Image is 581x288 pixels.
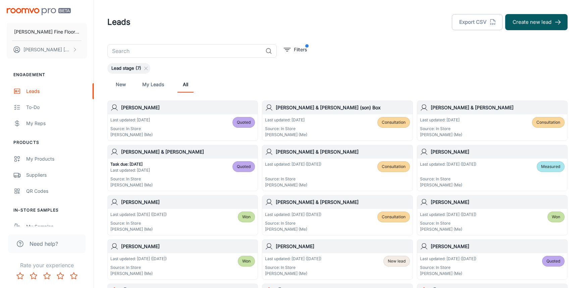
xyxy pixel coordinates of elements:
[121,104,255,111] h6: [PERSON_NAME]
[420,212,476,218] p: Last updated: [DATE] ([DATE])
[110,212,167,218] p: Last updated: [DATE] ([DATE])
[40,269,54,283] button: Rate 3 star
[431,243,565,250] h6: [PERSON_NAME]
[121,148,255,156] h6: [PERSON_NAME] & [PERSON_NAME]
[420,161,476,167] p: Last updated: [DATE] ([DATE])
[417,101,568,141] a: [PERSON_NAME] & [PERSON_NAME]Last updated: [DATE]Source: In Store[PERSON_NAME] (Me)Consultation
[13,269,27,283] button: Rate 1 star
[382,164,406,170] span: Consultation
[107,145,258,191] a: [PERSON_NAME] & [PERSON_NAME]Task due: [DATE]Last updated: [DATE]Source: In Store[PERSON_NAME] (M...
[294,46,307,53] p: Filters
[242,214,251,220] span: Won
[452,14,503,30] button: Export CSV
[420,117,462,123] p: Last updated: [DATE]
[431,198,565,206] h6: [PERSON_NAME]
[276,243,410,250] h6: [PERSON_NAME]
[107,63,150,74] div: Lead stage (7)
[420,132,462,138] p: [PERSON_NAME] (Me)
[262,239,413,280] a: [PERSON_NAME]Last updated: [DATE] ([DATE])Source: In Store[PERSON_NAME] (Me)New lead
[536,119,560,125] span: Consultation
[110,226,167,232] p: [PERSON_NAME] (Me)
[242,258,251,264] span: Won
[546,258,560,264] span: Quoted
[552,214,560,220] span: Won
[237,119,251,125] span: Quoted
[541,164,560,170] span: Measured
[107,195,258,235] a: [PERSON_NAME]Last updated: [DATE] ([DATE])Source: In Store[PERSON_NAME] (Me)Won
[265,161,321,167] p: Last updated: [DATE] ([DATE])
[265,126,307,132] p: Source: In Store
[265,220,321,226] p: Source: In Store
[282,44,309,55] button: filter
[265,132,307,138] p: [PERSON_NAME] (Me)
[110,132,153,138] p: [PERSON_NAME] (Me)
[420,226,476,232] p: [PERSON_NAME] (Me)
[265,212,321,218] p: Last updated: [DATE] ([DATE])
[54,269,67,283] button: Rate 4 star
[420,265,476,271] p: Source: In Store
[262,195,413,235] a: [PERSON_NAME] & [PERSON_NAME]Last updated: [DATE] ([DATE])Source: In Store[PERSON_NAME] (Me)Consu...
[107,65,145,72] span: Lead stage (7)
[417,195,568,235] a: [PERSON_NAME]Last updated: [DATE] ([DATE])Source: In Store[PERSON_NAME] (Me)Won
[110,265,167,271] p: Source: In Store
[26,120,87,127] div: My Reps
[7,41,87,58] button: [PERSON_NAME] [PERSON_NAME]
[265,176,321,182] p: Source: In Store
[26,171,87,179] div: Suppliers
[382,214,406,220] span: Consultation
[23,46,71,53] p: [PERSON_NAME] [PERSON_NAME]
[420,256,476,262] p: Last updated: [DATE] ([DATE])
[276,148,410,156] h6: [PERSON_NAME] & [PERSON_NAME]
[110,256,167,262] p: Last updated: [DATE] ([DATE])
[110,271,167,277] p: [PERSON_NAME] (Me)
[121,198,255,206] h6: [PERSON_NAME]
[276,104,410,111] h6: [PERSON_NAME] & [PERSON_NAME] (son) Box
[110,167,153,173] p: Last updated: [DATE]
[107,44,263,58] input: Search
[431,104,565,111] h6: [PERSON_NAME] & [PERSON_NAME]
[26,223,87,230] div: My Samples
[107,16,130,28] h1: Leads
[265,256,321,262] p: Last updated: [DATE] ([DATE])
[420,271,476,277] p: [PERSON_NAME] (Me)
[388,258,406,264] span: New lead
[26,187,87,195] div: QR Codes
[67,269,81,283] button: Rate 5 star
[113,76,129,93] a: New
[265,271,321,277] p: [PERSON_NAME] (Me)
[30,240,58,248] span: Need help?
[420,182,476,188] p: [PERSON_NAME] (Me)
[26,155,87,163] div: My Products
[417,145,568,191] a: [PERSON_NAME]Last updated: [DATE] ([DATE])Source: In Store[PERSON_NAME] (Me)Measured
[265,117,307,123] p: Last updated: [DATE]
[14,28,80,36] p: [PERSON_NAME] Fine Floors, Inc
[262,101,413,141] a: [PERSON_NAME] & [PERSON_NAME] (son) BoxLast updated: [DATE]Source: In Store[PERSON_NAME] (Me)Cons...
[110,182,153,188] p: [PERSON_NAME] (Me)
[420,126,462,132] p: Source: In Store
[107,239,258,280] a: [PERSON_NAME]Last updated: [DATE] ([DATE])Source: In Store[PERSON_NAME] (Me)Won
[265,226,321,232] p: [PERSON_NAME] (Me)
[262,145,413,191] a: [PERSON_NAME] & [PERSON_NAME]Last updated: [DATE] ([DATE])Source: In Store[PERSON_NAME] (Me)Consu...
[420,220,476,226] p: Source: In Store
[142,76,164,93] a: My Leads
[265,265,321,271] p: Source: In Store
[107,101,258,141] a: [PERSON_NAME]Last updated: [DATE]Source: In Store[PERSON_NAME] (Me)Quoted
[177,76,194,93] a: All
[121,243,255,250] h6: [PERSON_NAME]
[27,269,40,283] button: Rate 2 star
[7,8,71,15] img: Roomvo PRO Beta
[110,161,153,167] p: Task due: [DATE]
[420,176,476,182] p: Source: In Store
[431,148,565,156] h6: [PERSON_NAME]
[110,176,153,182] p: Source: In Store
[110,117,153,123] p: Last updated: [DATE]
[110,126,153,132] p: Source: In Store
[26,104,87,111] div: To-do
[110,220,167,226] p: Source: In Store
[382,119,406,125] span: Consultation
[5,261,88,269] p: Rate your experience
[276,198,410,206] h6: [PERSON_NAME] & [PERSON_NAME]
[237,164,251,170] span: Quoted
[417,239,568,280] a: [PERSON_NAME]Last updated: [DATE] ([DATE])Source: In Store[PERSON_NAME] (Me)Quoted
[505,14,568,30] button: Create new lead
